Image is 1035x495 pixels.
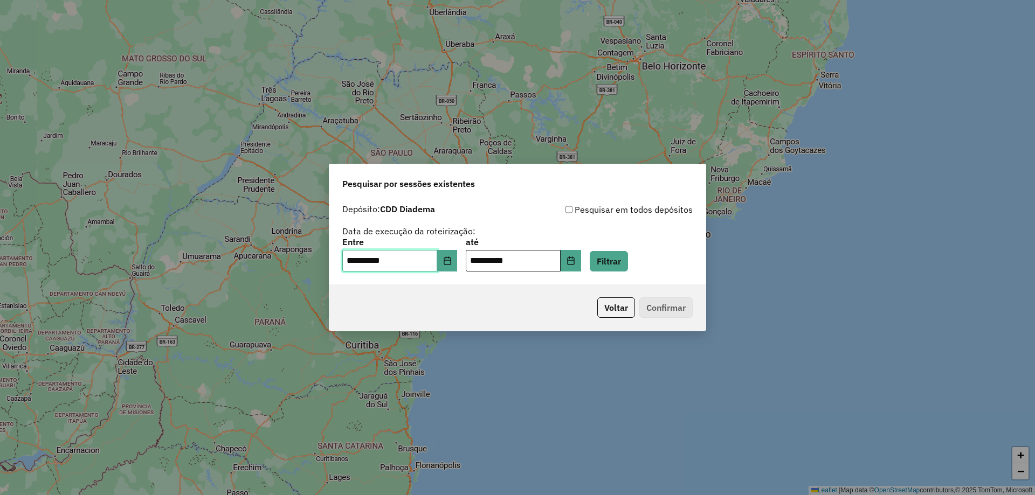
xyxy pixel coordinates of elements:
[342,177,475,190] span: Pesquisar por sessões existentes
[342,225,475,238] label: Data de execução da roteirização:
[597,297,635,318] button: Voltar
[466,235,581,248] label: até
[517,203,693,216] div: Pesquisar em todos depósitos
[437,250,458,271] button: Choose Date
[380,204,435,214] strong: CDD Diadema
[590,251,628,271] button: Filtrar
[561,250,581,271] button: Choose Date
[342,203,435,215] label: Depósito:
[342,235,457,248] label: Entre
